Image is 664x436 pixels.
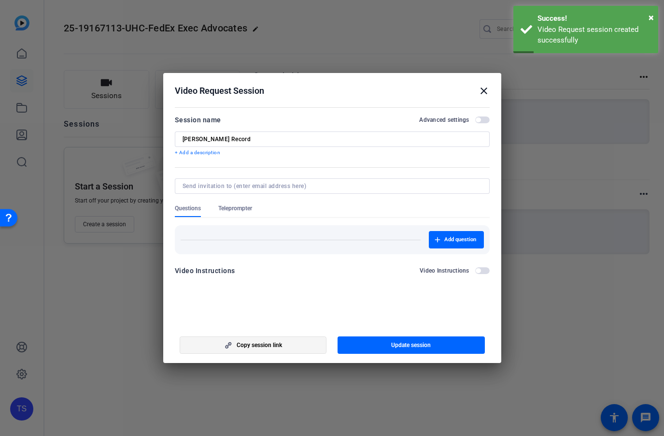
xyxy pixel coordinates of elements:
[444,236,476,244] span: Add question
[338,336,485,354] button: Update session
[175,114,221,126] div: Session name
[175,265,235,276] div: Video Instructions
[237,341,282,349] span: Copy session link
[391,341,431,349] span: Update session
[649,10,654,25] button: Close
[175,204,201,212] span: Questions
[649,12,654,23] span: ×
[183,135,482,143] input: Enter Session Name
[420,267,469,275] h2: Video Instructions
[537,13,651,24] div: Success!
[183,182,478,190] input: Send invitation to (enter email address here)
[218,204,252,212] span: Teleprompter
[175,85,490,97] div: Video Request Session
[537,24,651,46] div: Video Request session created successfully
[429,231,484,248] button: Add question
[180,336,327,354] button: Copy session link
[478,85,490,97] mat-icon: close
[419,116,469,124] h2: Advanced settings
[175,149,490,157] p: + Add a description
